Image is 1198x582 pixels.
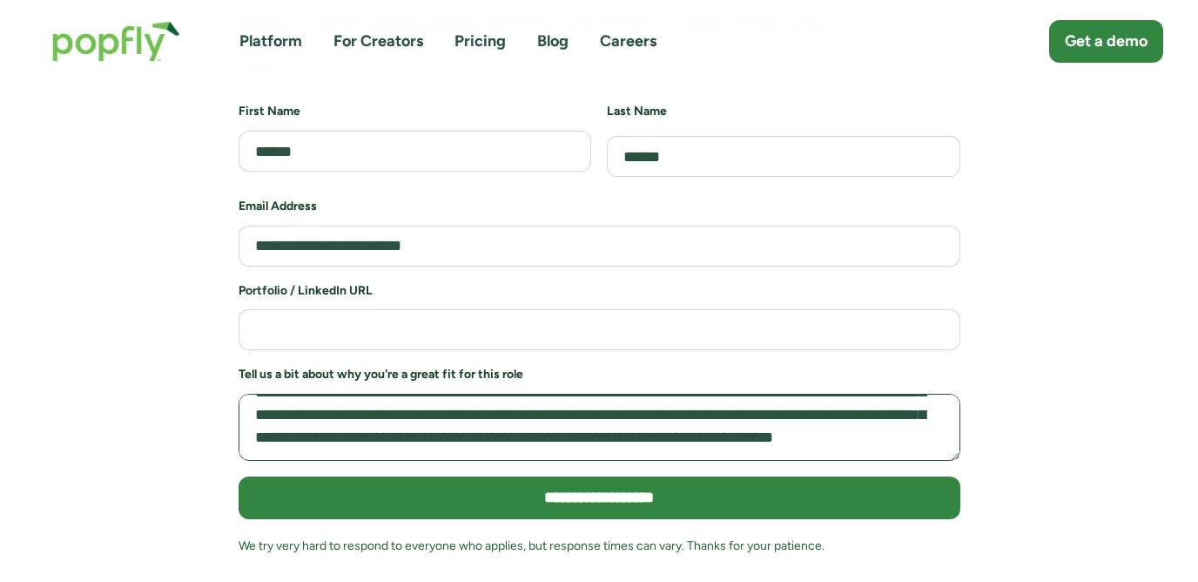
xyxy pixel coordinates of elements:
[239,366,960,383] h6: Tell us a bit about why you're a great fit for this role
[239,103,592,120] h6: First Name
[537,30,569,52] a: Blog
[35,3,198,79] a: home
[239,103,960,572] form: Job Application Form
[607,103,960,125] h6: Last Name
[454,30,506,52] a: Pricing
[239,282,960,300] h6: Portfolio / LinkedIn URL
[239,535,960,557] div: We try very hard to respond to everyone who applies, but response times can vary. Thanks for your...
[239,30,302,52] a: Platform
[600,30,656,52] a: Careers
[1065,30,1148,52] div: Get a demo
[1049,20,1163,63] a: Get a demo
[239,198,960,215] h6: Email Address
[333,30,423,52] a: For Creators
